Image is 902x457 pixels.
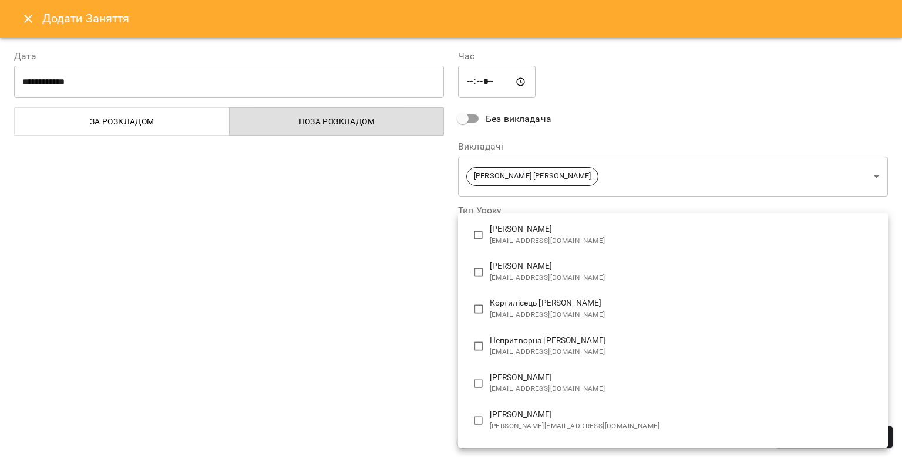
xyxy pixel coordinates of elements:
[490,272,879,284] span: [EMAIL_ADDRESS][DOMAIN_NAME]
[490,260,879,272] p: [PERSON_NAME]
[490,421,879,432] span: [PERSON_NAME][EMAIL_ADDRESS][DOMAIN_NAME]
[490,309,879,321] span: [EMAIL_ADDRESS][DOMAIN_NAME]
[490,224,879,235] p: [PERSON_NAME]
[490,335,879,347] p: Непритворна [PERSON_NAME]
[490,346,879,358] span: [EMAIL_ADDRESS][DOMAIN_NAME]
[490,409,879,421] p: [PERSON_NAME]
[490,297,879,309] p: Кортилісець [PERSON_NAME]
[490,383,879,395] span: [EMAIL_ADDRESS][DOMAIN_NAME]
[490,372,879,384] p: [PERSON_NAME]
[490,235,879,247] span: [EMAIL_ADDRESS][DOMAIN_NAME]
